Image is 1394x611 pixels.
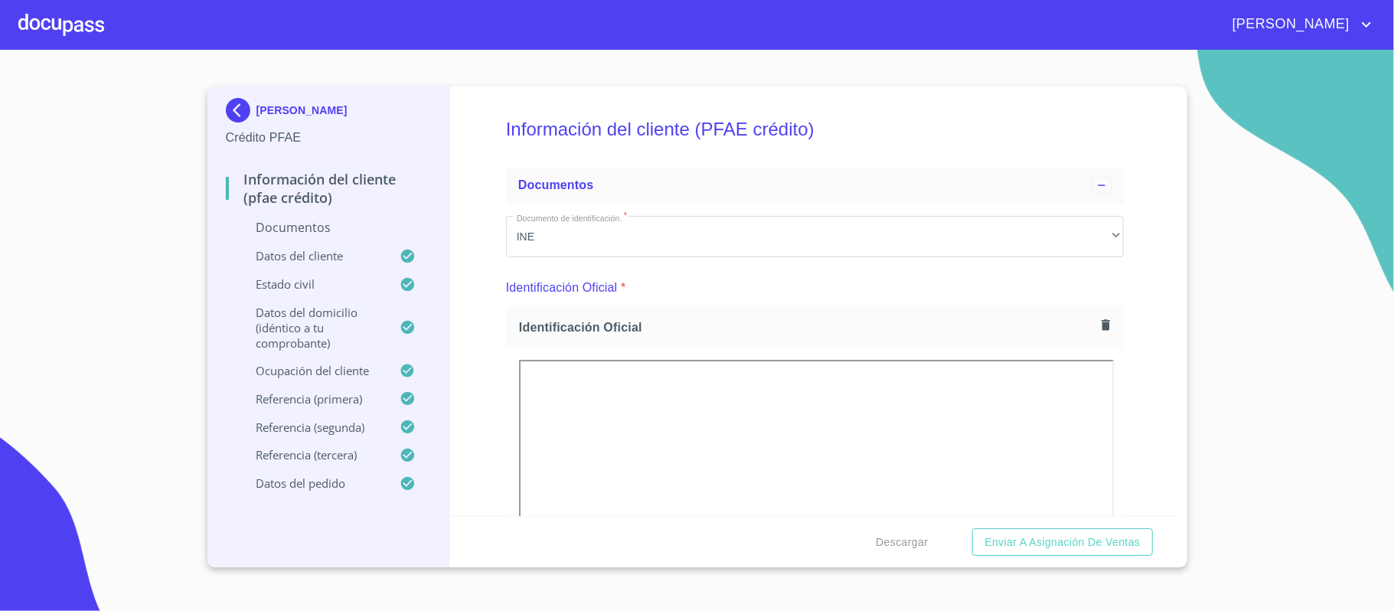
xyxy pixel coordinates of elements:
[226,276,400,292] p: Estado Civil
[226,170,432,207] p: Información del cliente (PFAE crédito)
[876,533,928,552] span: Descargar
[226,391,400,407] p: Referencia (primera)
[984,533,1140,552] span: Enviar a Asignación de Ventas
[226,475,400,491] p: Datos del pedido
[226,363,400,378] p: Ocupación del Cliente
[226,98,432,129] div: [PERSON_NAME]
[226,420,400,435] p: Referencia (segunda)
[256,104,348,116] p: [PERSON_NAME]
[506,216,1124,257] div: INE
[226,305,400,351] p: Datos del domicilio (idéntico a tu comprobante)
[518,178,593,191] span: Documentos
[226,98,256,123] img: Docupass spot blue
[506,98,1124,161] h5: Información del cliente (PFAE crédito)
[506,167,1124,204] div: Documentos
[226,248,400,263] p: Datos del cliente
[1221,12,1376,37] button: account of current user
[972,528,1152,557] button: Enviar a Asignación de Ventas
[226,219,432,236] p: Documentos
[506,279,618,297] p: Identificación Oficial
[226,129,432,147] p: Crédito PFAE
[870,528,934,557] button: Descargar
[226,447,400,462] p: Referencia (tercera)
[519,319,1096,335] span: Identificación Oficial
[1221,12,1357,37] span: [PERSON_NAME]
